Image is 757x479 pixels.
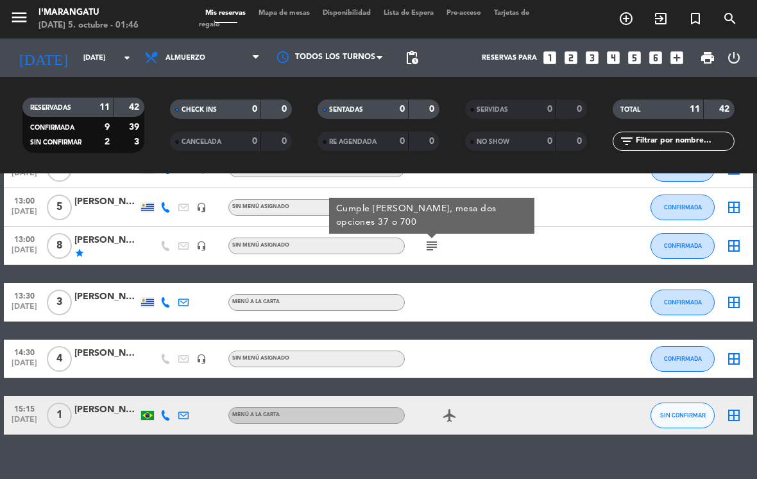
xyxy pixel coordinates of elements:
button: SIN CONFIRMAR [651,403,715,428]
i: border_all [726,200,742,215]
i: menu [10,8,29,27]
span: CANCELADA [182,139,221,145]
i: filter_list [619,134,634,149]
strong: 9 [105,123,110,132]
span: TOTAL [620,107,640,113]
i: looks_5 [626,49,643,66]
span: 8 [47,233,72,259]
span: [DATE] [8,169,40,184]
strong: 0 [282,137,289,146]
strong: 0 [547,137,552,146]
div: [PERSON_NAME] [74,290,139,304]
span: Pre-acceso [440,10,488,17]
span: pending_actions [404,50,420,65]
span: NO SHOW [477,139,509,145]
i: star [74,248,85,258]
span: CONFIRMADA [664,299,702,306]
div: [DATE] 5. octubre - 01:46 [38,19,139,32]
button: CONFIRMADA [651,195,715,220]
span: Sin menú asignado [232,243,289,248]
span: 14:30 [8,344,40,359]
span: CONFIRMADA [30,125,74,131]
span: CONFIRMADA [664,242,702,249]
span: CHECK INS [182,107,217,113]
span: Sin menú asignado [232,356,289,361]
i: arrow_drop_down [119,50,135,65]
i: border_all [726,408,742,423]
span: 13:00 [8,231,40,246]
span: Sin menú asignado [232,204,289,209]
span: SENTADAS [329,107,363,113]
span: [DATE] [8,359,40,374]
span: 5 [47,195,72,220]
i: border_all [726,238,742,254]
i: add_box [668,49,685,66]
i: looks_4 [605,49,622,66]
i: add_circle_outline [618,11,634,26]
span: 3 [47,290,72,315]
strong: 0 [429,105,437,114]
strong: 0 [429,137,437,146]
span: CONFIRMADA [664,355,702,362]
span: 1 [47,403,72,428]
strong: 11 [99,103,110,112]
strong: 2 [105,137,110,146]
i: looks_3 [584,49,600,66]
i: looks_two [563,49,579,66]
span: WALK IN [643,8,678,30]
span: 13:00 [8,193,40,207]
i: power_settings_new [726,50,742,65]
span: Reservas para [482,54,537,62]
span: 13:30 [8,288,40,302]
i: search [722,11,738,26]
button: CONFIRMADA [651,233,715,259]
span: MENÚ A LA CARTA [232,299,280,304]
strong: 42 [719,105,732,114]
i: looks_one [541,49,558,66]
strong: 0 [252,137,257,146]
strong: 0 [252,105,257,114]
strong: 42 [129,103,142,112]
span: [DATE] [8,207,40,222]
span: 4 [47,346,72,372]
div: LOG OUT [721,39,747,77]
span: RESERVAR MESA [609,8,643,30]
i: [DATE] [10,44,77,72]
span: Almuerzo [166,54,205,62]
input: Filtrar por nombre... [634,134,734,148]
span: SIN CONFIRMAR [30,139,81,146]
span: 15:15 [8,401,40,415]
span: Lista de Espera [377,10,440,17]
i: looks_6 [647,49,664,66]
strong: 0 [282,105,289,114]
i: border_all [726,295,742,310]
div: [PERSON_NAME] [74,195,139,209]
span: [DATE] [8,415,40,430]
span: print [700,50,715,65]
i: headset_mic [196,241,207,251]
span: CONFIRMADA [664,204,702,211]
span: Mis reservas [199,10,252,17]
i: exit_to_app [653,11,668,26]
i: headset_mic [196,202,207,213]
strong: 0 [400,137,405,146]
span: MENÚ A LA CARTA [232,412,280,417]
div: I'marangatu [38,6,139,19]
strong: 39 [129,123,142,132]
strong: 0 [400,105,405,114]
div: [PERSON_NAME] [74,233,139,248]
div: [PERSON_NAME] [74,346,139,361]
i: border_all [726,351,742,367]
div: [PERSON_NAME] [74,403,139,417]
span: Reserva especial [678,8,713,30]
strong: 0 [547,105,552,114]
strong: 3 [134,137,142,146]
strong: 0 [577,105,584,114]
div: Cumple [PERSON_NAME], mesa dos opciones 37 o 700 [336,202,527,229]
span: BUSCAR [713,8,747,30]
span: SIN CONFIRMAR [660,412,706,419]
i: airplanemode_active [442,408,457,423]
button: CONFIRMADA [651,290,715,315]
button: menu [10,8,29,31]
span: SERVIDAS [477,107,508,113]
